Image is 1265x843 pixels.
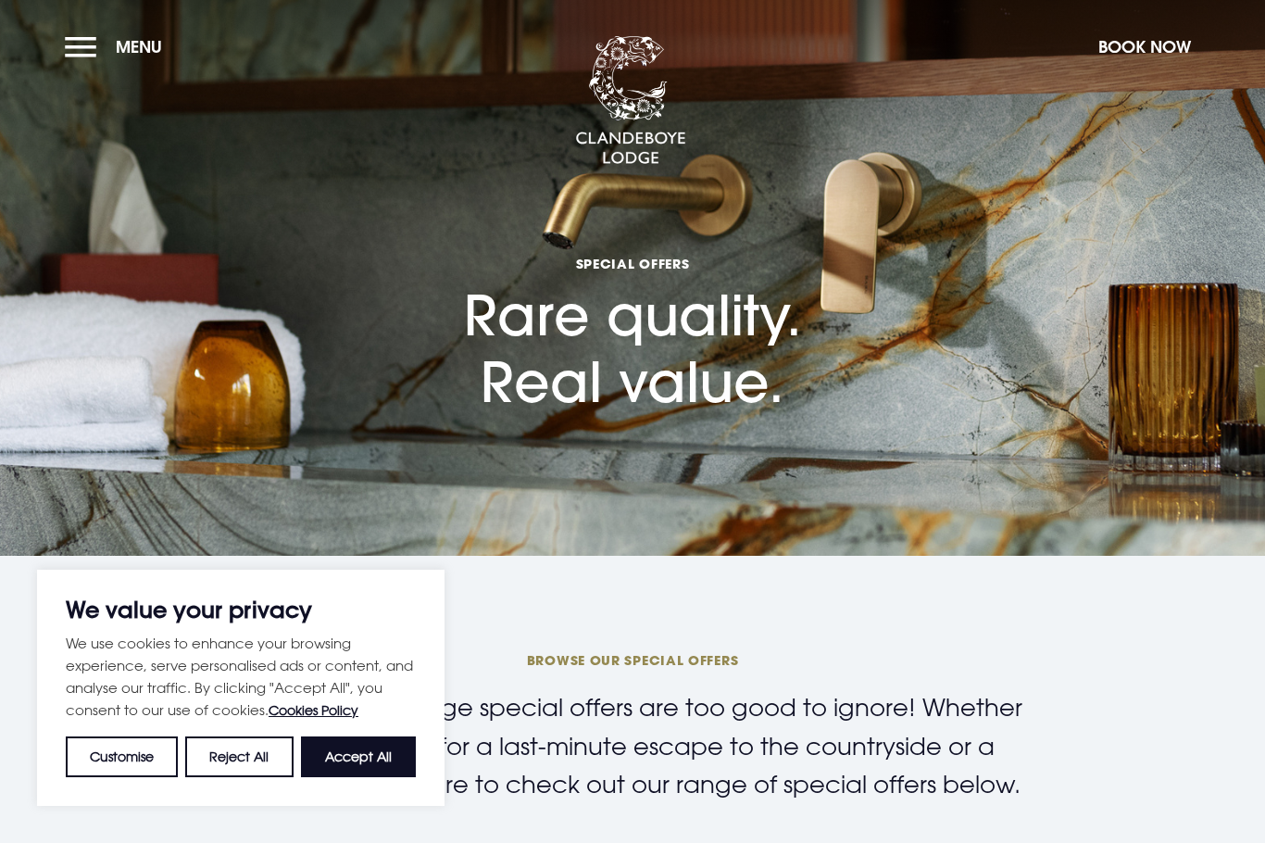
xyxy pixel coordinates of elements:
[464,255,802,272] span: Special Offers
[66,632,416,722] p: We use cookies to enhance your browsing experience, serve personalised ads or content, and analys...
[269,702,358,718] a: Cookies Policy
[66,736,178,777] button: Customise
[37,570,445,806] div: We value your privacy
[66,598,416,621] p: We value your privacy
[192,651,1073,669] span: BROWSE OUR SPECIAL OFFERS
[116,36,162,57] span: Menu
[230,688,1036,804] p: Clandeboye Lodge special offers are too good to ignore! Whether you're looking for a last-minute ...
[575,36,686,166] img: Clandeboye Lodge
[65,27,171,67] button: Menu
[301,736,416,777] button: Accept All
[1089,27,1200,67] button: Book Now
[464,150,802,414] h1: Rare quality. Real value.
[185,736,293,777] button: Reject All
